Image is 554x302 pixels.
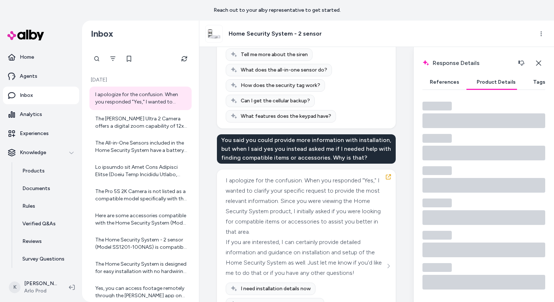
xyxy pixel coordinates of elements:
[24,287,57,295] span: Arlo Prod
[4,276,63,299] button: K[PERSON_NAME]Arlo Prod
[469,75,523,90] button: Product Details
[95,236,187,251] div: The Home Security System - 2 sensor (Model SS1201-100NAS) is compatible with various accessories ...
[3,144,79,161] button: Knowledge
[3,48,79,66] a: Home
[15,162,79,180] a: Products
[15,233,79,250] a: Reviews
[241,51,308,58] span: Tell me more about the siren
[22,203,35,210] p: Rules
[89,159,192,183] a: Lo ipsumdo sit Amet Cons Adipisci Elitse (Doeiu Temp Incididu Utlabo, ETD MA6480-830ALI), enim ad...
[89,111,192,134] a: The [PERSON_NAME] Ultra 2 Camera offers a digital zoom capability of 12x. This allows you to zoom...
[20,73,37,80] p: Agents
[20,54,34,61] p: Home
[20,130,49,137] p: Experiences
[526,75,553,90] button: Tags
[7,30,44,40] img: alby Logo
[89,208,192,231] a: Here are some accessories compatible with the Home Security System (Model SS1201-100NAS) that you...
[20,149,46,156] p: Knowledge
[22,185,50,192] p: Documents
[24,280,57,287] p: [PERSON_NAME]
[95,285,187,299] div: Yes, you can access footage remotely through the [PERSON_NAME] app on your smartphone, allowing y...
[241,113,331,120] span: What features does the keypad have?
[15,180,79,197] a: Documents
[422,56,529,70] h2: Response Details
[384,262,393,270] button: See more
[15,197,79,215] a: Rules
[95,91,187,106] div: I apologize for the confusion. When you responded "Yes," I wanted to clarify your specific reques...
[241,82,320,89] span: How does the security tag work?
[95,115,187,130] div: The [PERSON_NAME] Ultra 2 Camera offers a digital zoom capability of 12x. This allows you to zoom...
[22,255,64,263] p: Survey Questions
[229,29,322,38] h3: Home Security System - 2 sensor
[241,66,327,74] span: What does the all-in-one sensor do?
[422,75,466,90] button: References
[206,25,222,42] img: security-system-2sensors-keypad-cellphone-w.png
[20,111,42,118] p: Analytics
[22,238,42,245] p: Reviews
[214,7,341,14] p: Reach out to your alby representative to get started.
[95,261,187,275] div: The Home Security System is designed for easy installation with no hardwiring required. Simply fo...
[226,237,387,278] div: If you are interested, I can certainly provide detailed information and guidance on installation ...
[217,134,396,164] div: You said you could provide more information with installation, but when I said yes you instead as...
[89,135,192,159] a: The All-in-One Sensors included in the Home Security System have a battery life of approximately ...
[91,28,113,39] h2: Inbox
[20,92,33,99] p: Inbox
[89,87,192,110] a: I apologize for the confusion. When you responded "Yes," I wanted to clarify your specific reques...
[226,175,387,237] div: I apologize for the confusion. When you responded "Yes," I wanted to clarify your specific reques...
[3,68,79,85] a: Agents
[106,51,120,66] button: Filter
[241,97,310,105] span: Can I get the cellular backup?
[15,250,79,268] a: Survey Questions
[95,139,187,154] div: The All-in-One Sensors included in the Home Security System have a battery life of approximately ...
[89,256,192,280] a: The Home Security System is designed for easy installation with no hardwiring required. Simply fo...
[3,106,79,123] a: Analytics
[241,285,311,292] span: I need installation details now
[15,215,79,233] a: Verified Q&As
[89,183,192,207] a: The Pro 5S 2K Camera is not listed as a compatible model specifically with the Home Security Syst...
[89,232,192,255] a: The Home Security System - 2 sensor (Model SS1201-100NAS) is compatible with various accessories ...
[95,164,187,178] div: Lo ipsumdo sit Amet Cons Adipisci Elitse (Doeiu Temp Incididu Utlabo, ETD MA6480-830ALI), enim ad...
[95,188,187,203] div: The Pro 5S 2K Camera is not listed as a compatible model specifically with the Home Security Syst...
[3,125,79,142] a: Experiences
[3,87,79,104] a: Inbox
[22,167,45,175] p: Products
[177,51,192,66] button: Refresh
[95,212,187,227] div: Here are some accessories compatible with the Home Security System (Model SS1201-100NAS) that you...
[9,281,21,293] span: K
[89,76,192,84] p: [DATE]
[22,220,56,228] p: Verified Q&As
